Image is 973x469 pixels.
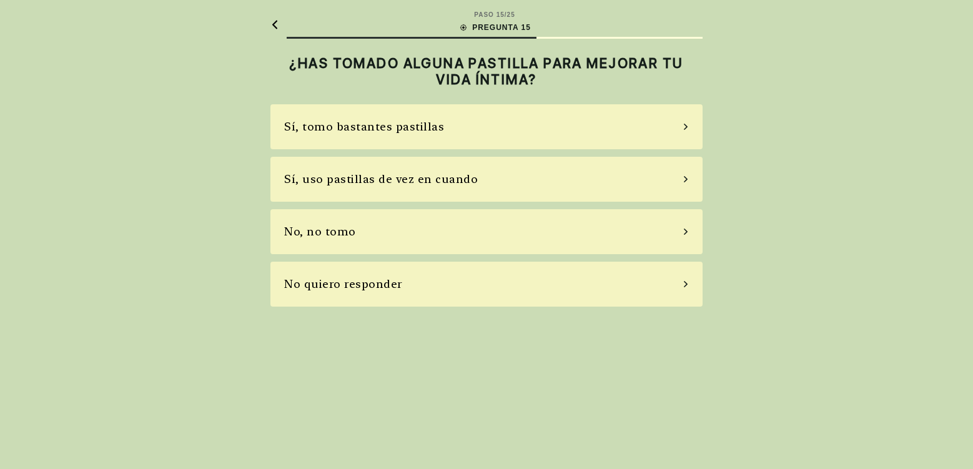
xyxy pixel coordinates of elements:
[270,55,703,88] h2: ¿HAS TOMADO ALGUNA PASTILLA PARA MEJORAR TU VIDA ÍNTIMA?
[458,22,531,33] div: PREGUNTA 15
[284,118,444,135] div: Sí, tomo bastantes pastillas
[284,170,478,187] div: Sí, uso pastillas de vez en cuando
[284,275,403,292] div: No quiero responder
[474,10,515,19] div: PASO 15 / 25
[284,223,356,240] div: No, no tomo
